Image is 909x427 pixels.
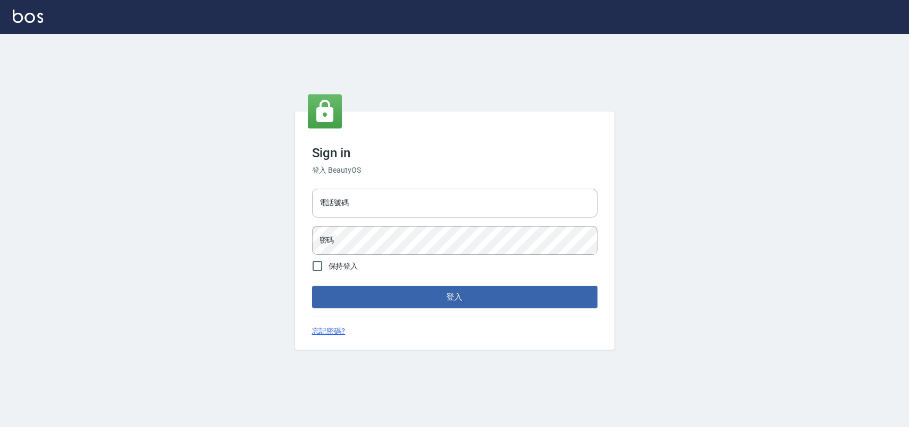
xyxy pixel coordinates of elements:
img: Logo [13,10,43,23]
h6: 登入 BeautyOS [312,165,597,176]
h3: Sign in [312,146,597,160]
a: 忘記密碼? [312,326,346,337]
span: 保持登入 [329,261,358,272]
button: 登入 [312,286,597,308]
